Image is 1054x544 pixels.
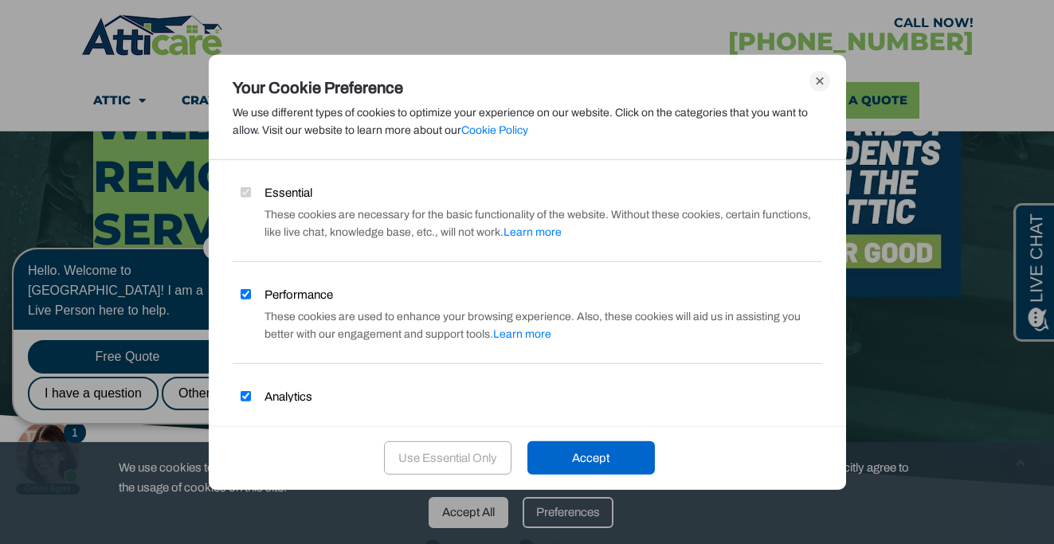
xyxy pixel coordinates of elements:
[20,27,219,87] div: Hello. Welcome to [GEOGRAPHIC_DATA]! I am a Live Person here to help.
[264,387,312,405] span: Analytics
[203,10,214,20] a: Close Chat
[39,13,128,33] span: Opens a chat window
[195,2,221,27] div: Close Chat
[241,391,251,401] input: Analytics
[264,183,312,201] span: Essential
[20,107,219,140] div: Free Quote
[503,225,562,237] span: Learn more
[233,78,822,96] div: Your Cookie Preference
[233,104,822,139] div: We use different types of cookies to optimize your experience on our website. Click on the catego...
[8,188,72,252] div: Need help? Chat with us now!
[233,205,822,241] div: These cookies are necessary for the basic functionality of the website. Without these cookies, ce...
[527,441,655,475] div: Accept
[461,123,528,135] a: Cookie Policy
[384,441,511,475] div: Use Essential Only
[241,187,251,198] input: Essential
[493,327,551,339] span: Learn more
[241,289,251,299] input: Performance
[154,143,219,177] div: Other
[64,193,70,205] span: 1
[20,143,151,177] div: I have a question
[8,250,72,261] div: Online Agent
[264,285,333,303] span: Performance
[233,307,822,342] div: These cookies are used to enhance your browsing experience. Also, these cookies will aid us in as...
